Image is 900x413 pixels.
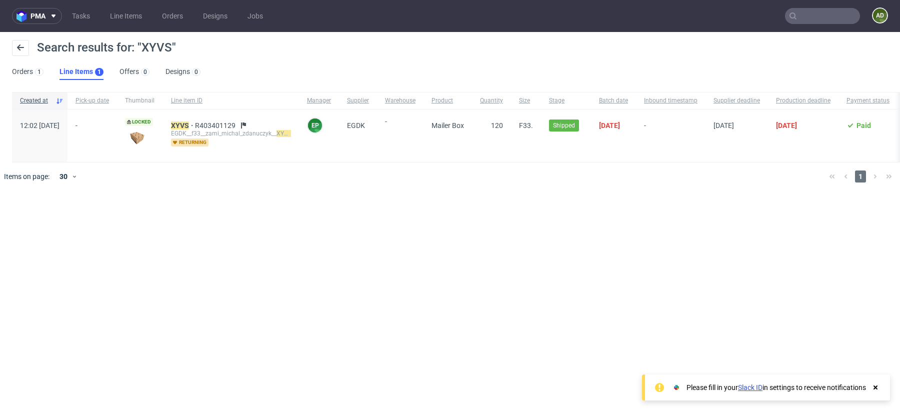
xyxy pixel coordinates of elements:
[776,96,830,105] span: Production deadline
[519,96,533,105] span: Size
[125,131,149,145] img: version_two_editor_design
[125,96,155,105] span: Thumbnail
[197,8,233,24] a: Designs
[738,383,762,391] a: Slack ID
[125,118,153,126] span: Locked
[59,64,103,80] a: Line Items1
[241,8,269,24] a: Jobs
[171,121,195,129] a: XYVS
[713,96,760,105] span: Supplier deadline
[156,8,189,24] a: Orders
[276,130,291,137] mark: XYVS
[549,96,583,105] span: Stage
[431,121,464,129] span: Mailer Box
[776,121,797,129] span: [DATE]
[599,96,628,105] span: Batch date
[347,121,365,129] span: EGDK
[856,121,871,129] span: Paid
[143,68,147,75] div: 0
[644,96,697,105] span: Inbound timestamp
[16,10,30,22] img: logo
[491,121,503,129] span: 120
[385,117,415,150] span: -
[4,171,49,181] span: Items on page:
[104,8,148,24] a: Line Items
[671,382,681,392] img: Slack
[644,121,697,150] span: -
[431,96,464,105] span: Product
[553,121,575,130] span: Shipped
[20,121,59,129] span: 12:02 [DATE]
[66,8,96,24] a: Tasks
[20,96,51,105] span: Created at
[119,64,149,80] a: Offers0
[37,68,41,75] div: 1
[171,121,189,129] mark: XYVS
[385,96,415,105] span: Warehouse
[195,121,237,129] a: R403401129
[686,382,866,392] div: Please fill in your in settings to receive notifications
[519,121,533,129] span: F33.
[873,8,887,22] figcaption: ad
[75,96,109,105] span: Pick-up date
[75,121,109,150] span: -
[347,96,369,105] span: Supplier
[53,169,71,183] div: 30
[480,96,503,105] span: Quantity
[171,129,291,137] div: EGDK__f33__zami_michal_zdanuczyk__ __zami_michal_zdanuczyk__
[713,121,734,129] span: [DATE]
[846,96,889,105] span: Payment status
[171,138,208,146] span: returning
[171,96,291,105] span: Line item ID
[30,12,45,19] span: pma
[12,64,43,80] a: Orders1
[308,118,322,132] figcaption: EP
[194,68,198,75] div: 0
[599,121,620,129] span: [DATE]
[165,64,200,80] a: Designs0
[12,8,62,24] button: pma
[37,40,176,54] span: Search results for: "XYVS"
[855,170,866,182] span: 1
[307,96,331,105] span: Manager
[97,68,101,75] div: 1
